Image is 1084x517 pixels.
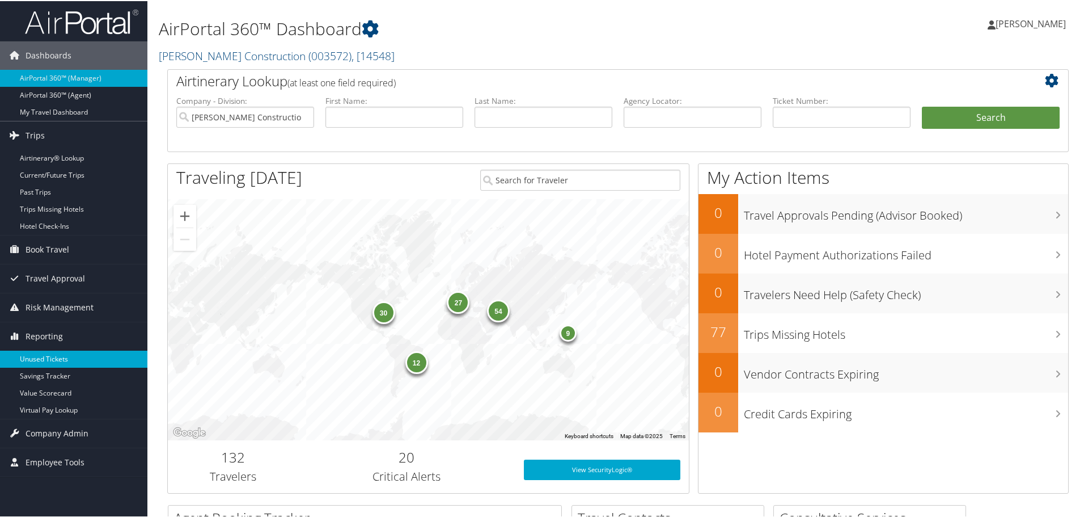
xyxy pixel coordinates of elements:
[524,459,680,479] a: View SecurityLogic®
[26,321,63,350] span: Reporting
[744,201,1068,222] h3: Travel Approvals Pending (Advisor Booked)
[996,16,1066,29] span: [PERSON_NAME]
[670,432,685,438] a: Terms (opens in new tab)
[307,447,507,466] h2: 20
[624,94,761,106] label: Agency Locator:
[405,350,427,373] div: 12
[698,242,738,261] h2: 0
[487,298,510,321] div: 54
[176,165,302,188] h1: Traveling [DATE]
[698,233,1068,272] a: 0Hotel Payment Authorizations Failed
[352,47,395,62] span: , [ 14548 ]
[698,392,1068,431] a: 0Credit Cards Expiring
[698,281,738,301] h2: 0
[620,432,663,438] span: Map data ©2025
[308,47,352,62] span: ( 003572 )
[447,290,469,313] div: 27
[26,292,94,321] span: Risk Management
[922,106,1060,128] button: Search
[744,280,1068,302] h3: Travelers Need Help (Safety Check)
[698,165,1068,188] h1: My Action Items
[176,468,290,484] h3: Travelers
[565,431,613,439] button: Keyboard shortcuts
[26,40,71,69] span: Dashboards
[698,193,1068,233] a: 0Travel Approvals Pending (Advisor Booked)
[744,241,1068,262] h3: Hotel Payment Authorizations Failed
[25,7,138,34] img: airportal-logo.png
[26,447,84,476] span: Employee Tools
[988,6,1077,40] a: [PERSON_NAME]
[176,70,985,90] h2: Airtinerary Lookup
[773,94,911,106] label: Ticket Number:
[480,169,680,190] input: Search for Traveler
[698,202,738,221] h2: 0
[744,400,1068,421] h3: Credit Cards Expiring
[171,424,208,439] img: Google
[176,447,290,466] h2: 132
[26,263,85,292] span: Travel Approval
[307,468,507,484] h3: Critical Alerts
[698,401,738,420] h2: 0
[372,300,395,323] div: 30
[26,418,88,447] span: Company Admin
[159,16,771,40] h1: AirPortal 360™ Dashboard
[26,120,45,149] span: Trips
[475,94,612,106] label: Last Name:
[698,352,1068,392] a: 0Vendor Contracts Expiring
[560,323,577,340] div: 9
[176,94,314,106] label: Company - Division:
[698,321,738,341] h2: 77
[325,94,463,106] label: First Name:
[744,320,1068,342] h3: Trips Missing Hotels
[171,424,208,439] a: Open this area in Google Maps (opens a new window)
[744,360,1068,381] h3: Vendor Contracts Expiring
[26,234,69,263] span: Book Travel
[698,272,1068,312] a: 0Travelers Need Help (Safety Check)
[287,75,396,88] span: (at least one field required)
[698,312,1068,352] a: 77Trips Missing Hotels
[698,361,738,380] h2: 0
[173,204,196,226] button: Zoom in
[173,227,196,250] button: Zoom out
[159,47,395,62] a: [PERSON_NAME] Construction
